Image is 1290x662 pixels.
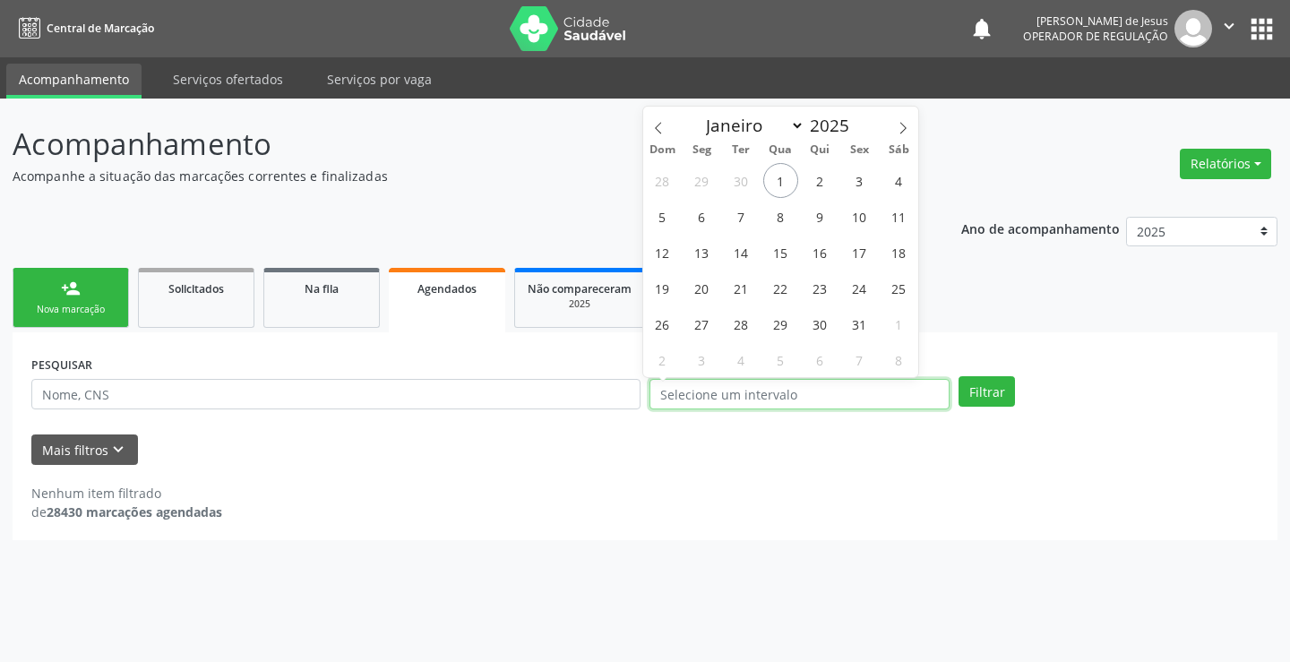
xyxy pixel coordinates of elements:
span: Na fila [305,281,339,297]
span: Novembro 1, 2025 [881,306,916,341]
span: Outubro 24, 2025 [842,271,877,305]
span: Outubro 7, 2025 [724,199,759,234]
span: Outubro 6, 2025 [684,199,719,234]
span: Dom [643,144,683,156]
span: Outubro 30, 2025 [803,306,838,341]
span: Novembro 5, 2025 [763,342,798,377]
div: Nenhum item filtrado [31,484,222,503]
span: Outubro 20, 2025 [684,271,719,305]
strong: 28430 marcações agendadas [47,503,222,520]
img: img [1174,10,1212,47]
span: Outubro 18, 2025 [881,235,916,270]
p: Acompanhe a situação das marcações correntes e finalizadas [13,167,898,185]
span: Outubro 16, 2025 [803,235,838,270]
div: 2025 [528,297,632,311]
span: Outubro 9, 2025 [803,199,838,234]
button: notifications [969,16,994,41]
span: Novembro 4, 2025 [724,342,759,377]
div: [PERSON_NAME] de Jesus [1023,13,1168,29]
p: Acompanhamento [13,122,898,167]
span: Novembro 2, 2025 [645,342,680,377]
span: Novembro 7, 2025 [842,342,877,377]
span: Ter [721,144,761,156]
i:  [1219,16,1239,36]
span: Outubro 29, 2025 [763,306,798,341]
span: Outubro 2, 2025 [803,163,838,198]
input: Year [804,114,864,137]
span: Outubro 1, 2025 [763,163,798,198]
a: Serviços por vaga [314,64,444,95]
span: Outubro 31, 2025 [842,306,877,341]
span: Outubro 25, 2025 [881,271,916,305]
button: Mais filtroskeyboard_arrow_down [31,434,138,466]
a: Central de Marcação [13,13,154,43]
span: Outubro 5, 2025 [645,199,680,234]
span: Central de Marcação [47,21,154,36]
span: Não compareceram [528,281,632,297]
span: Sáb [879,144,918,156]
button: Filtrar [959,376,1015,407]
div: de [31,503,222,521]
span: Outubro 17, 2025 [842,235,877,270]
span: Qua [761,144,800,156]
span: Seg [682,144,721,156]
span: Novembro 3, 2025 [684,342,719,377]
p: Ano de acompanhamento [961,217,1120,239]
span: Outubro 3, 2025 [842,163,877,198]
input: Nome, CNS [31,379,641,409]
span: Outubro 14, 2025 [724,235,759,270]
span: Outubro 12, 2025 [645,235,680,270]
button:  [1212,10,1246,47]
span: Outubro 21, 2025 [724,271,759,305]
div: Nova marcação [26,303,116,316]
span: Outubro 8, 2025 [763,199,798,234]
span: Outubro 26, 2025 [645,306,680,341]
span: Qui [800,144,839,156]
span: Novembro 8, 2025 [881,342,916,377]
span: Outubro 22, 2025 [763,271,798,305]
input: Selecione um intervalo [649,379,950,409]
span: Operador de regulação [1023,29,1168,44]
span: Outubro 11, 2025 [881,199,916,234]
i: keyboard_arrow_down [108,440,128,460]
span: Outubro 15, 2025 [763,235,798,270]
span: Sex [839,144,879,156]
span: Setembro 28, 2025 [645,163,680,198]
span: Agendados [417,281,477,297]
button: Relatórios [1180,149,1271,179]
span: Setembro 29, 2025 [684,163,719,198]
span: Outubro 10, 2025 [842,199,877,234]
a: Serviços ofertados [160,64,296,95]
span: Solicitados [168,281,224,297]
span: Setembro 30, 2025 [724,163,759,198]
span: Outubro 13, 2025 [684,235,719,270]
span: Outubro 4, 2025 [881,163,916,198]
a: Acompanhamento [6,64,142,99]
label: PESQUISAR [31,351,92,379]
span: Outubro 23, 2025 [803,271,838,305]
span: Outubro 19, 2025 [645,271,680,305]
button: apps [1246,13,1277,45]
div: person_add [61,279,81,298]
span: Outubro 28, 2025 [724,306,759,341]
span: Outubro 27, 2025 [684,306,719,341]
span: Novembro 6, 2025 [803,342,838,377]
select: Month [698,113,805,138]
